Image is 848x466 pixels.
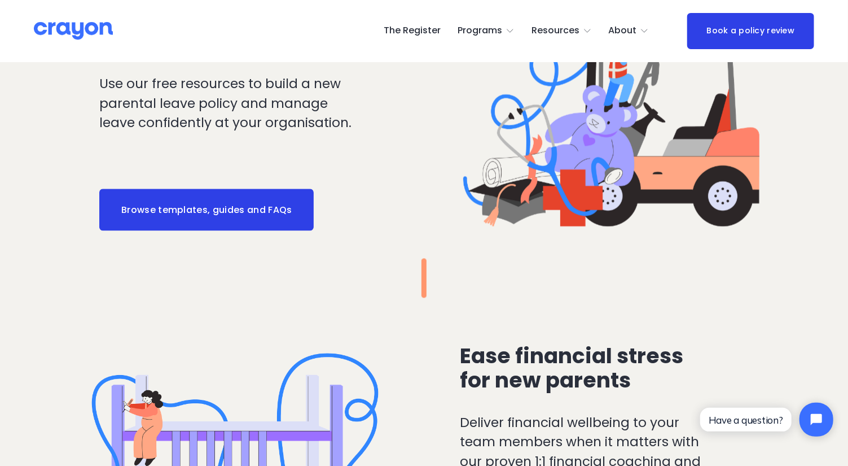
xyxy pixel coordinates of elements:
a: Browse templates, guides and FAQs [99,189,314,230]
a: Book a policy review [687,13,814,50]
a: folder dropdown [531,22,592,40]
a: folder dropdown [458,22,515,40]
span: Resources [531,23,579,39]
span: About [609,23,637,39]
img: Crayon [34,21,113,41]
a: folder dropdown [609,22,649,40]
span: Ease financial stress for new parents [460,341,688,395]
a: The Register [384,22,441,40]
span: Programs [458,23,502,39]
iframe: Tidio Chat [691,393,843,446]
p: Use our free resources to build a new parental leave policy and manage leave confidently at your ... [99,74,355,133]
